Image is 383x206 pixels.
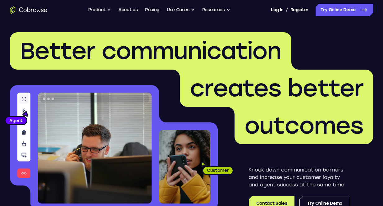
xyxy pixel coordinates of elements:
[290,4,308,16] a: Register
[316,4,373,16] a: Try Online Demo
[167,4,195,16] button: Use Cases
[159,130,210,204] img: A customer holding their phone
[244,112,363,140] span: outcomes
[248,166,350,189] p: Knock down communication barriers and increase your customer loyalty and agent success at the sam...
[271,4,283,16] a: Log In
[190,74,363,102] span: creates better
[10,6,47,14] a: Go to the home page
[118,4,138,16] a: About us
[145,4,159,16] a: Pricing
[20,37,281,65] span: Better communication
[88,4,111,16] button: Product
[202,4,230,16] button: Resources
[286,6,288,14] span: /
[38,93,152,204] img: A customer support agent talking on the phone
